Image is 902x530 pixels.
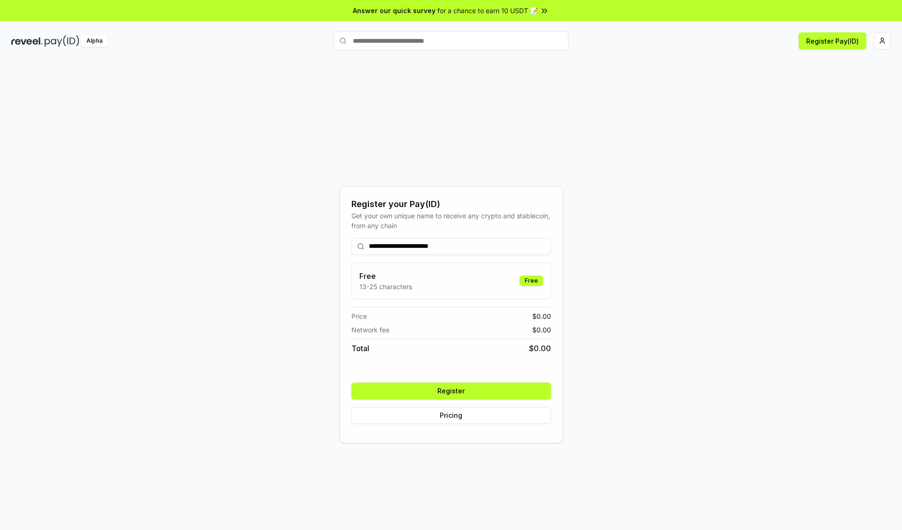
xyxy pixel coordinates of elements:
[359,282,412,292] p: 13-25 characters
[351,343,369,354] span: Total
[351,211,551,230] div: Get your own unique name to receive any crypto and stablecoin, from any chain
[437,6,538,15] span: for a chance to earn 10 USDT 📝
[529,343,551,354] span: $ 0.00
[351,198,551,211] div: Register your Pay(ID)
[351,383,551,399] button: Register
[351,325,389,335] span: Network fee
[81,35,108,47] div: Alpha
[11,35,43,47] img: reveel_dark
[532,325,551,335] span: $ 0.00
[351,407,551,424] button: Pricing
[351,311,367,321] span: Price
[520,276,543,286] div: Free
[353,6,435,15] span: Answer our quick survey
[359,270,412,282] h3: Free
[45,35,79,47] img: pay_id
[532,311,551,321] span: $ 0.00
[799,32,866,49] button: Register Pay(ID)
